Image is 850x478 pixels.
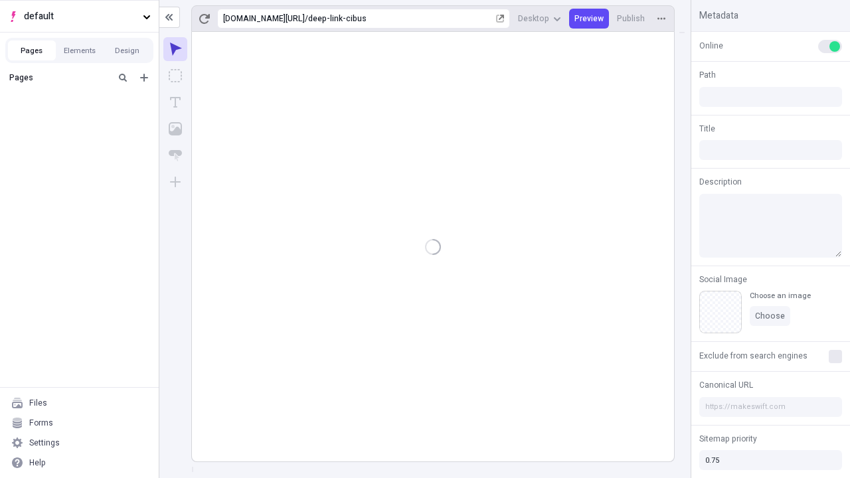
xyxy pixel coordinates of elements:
[223,13,305,24] div: [URL][DOMAIN_NAME]
[617,13,645,24] span: Publish
[612,9,650,29] button: Publish
[699,433,757,445] span: Sitemap priority
[699,397,842,417] input: https://makeswift.com
[9,72,110,83] div: Pages
[56,40,104,60] button: Elements
[699,123,715,135] span: Title
[163,143,187,167] button: Button
[699,40,723,52] span: Online
[750,291,811,301] div: Choose an image
[699,379,753,391] span: Canonical URL
[699,176,742,188] span: Description
[308,13,493,24] div: deep-link-cibus
[755,311,785,321] span: Choose
[29,457,46,468] div: Help
[699,274,747,285] span: Social Image
[24,9,137,24] span: default
[104,40,151,60] button: Design
[518,13,549,24] span: Desktop
[574,13,604,24] span: Preview
[163,64,187,88] button: Box
[305,13,308,24] div: /
[569,9,609,29] button: Preview
[8,40,56,60] button: Pages
[163,90,187,114] button: Text
[750,306,790,326] button: Choose
[513,9,566,29] button: Desktop
[699,69,716,81] span: Path
[29,418,53,428] div: Forms
[136,70,152,86] button: Add new
[29,398,47,408] div: Files
[699,350,807,362] span: Exclude from search engines
[163,117,187,141] button: Image
[29,438,60,448] div: Settings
